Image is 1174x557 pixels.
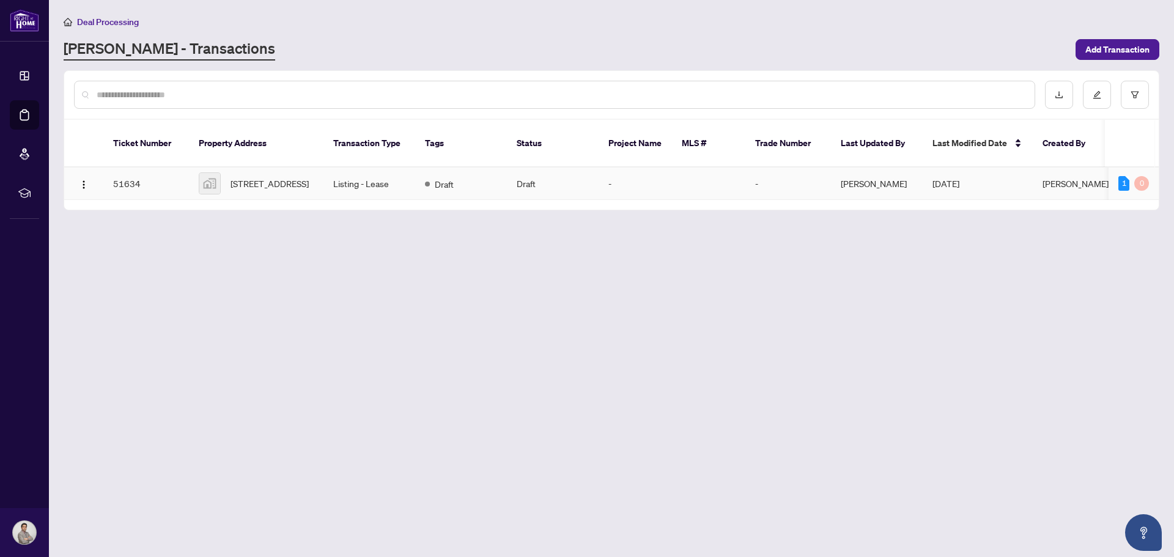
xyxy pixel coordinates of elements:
span: [STREET_ADDRESS] [231,177,309,190]
span: edit [1093,90,1101,99]
span: Draft [435,177,454,191]
button: Open asap [1125,514,1162,551]
img: thumbnail-img [199,173,220,194]
th: Property Address [189,120,323,168]
td: 51634 [103,168,189,200]
th: Transaction Type [323,120,415,168]
td: Listing - Lease [323,168,415,200]
span: Add Transaction [1085,40,1150,59]
span: download [1055,90,1063,99]
th: Last Updated By [831,120,923,168]
td: - [599,168,672,200]
img: Logo [79,180,89,190]
span: [DATE] [932,178,959,189]
span: [PERSON_NAME] [1043,178,1109,189]
th: Status [507,120,599,168]
span: home [64,18,72,26]
span: Last Modified Date [932,136,1007,150]
th: Ticket Number [103,120,189,168]
button: Logo [74,174,94,193]
th: Project Name [599,120,672,168]
th: MLS # [672,120,745,168]
button: edit [1083,81,1111,109]
td: Draft [507,168,599,200]
span: Deal Processing [77,17,139,28]
button: download [1045,81,1073,109]
div: 0 [1134,176,1149,191]
th: Trade Number [745,120,831,168]
a: [PERSON_NAME] - Transactions [64,39,275,61]
span: filter [1131,90,1139,99]
td: [PERSON_NAME] [831,168,923,200]
th: Last Modified Date [923,120,1033,168]
img: logo [10,9,39,32]
button: filter [1121,81,1149,109]
div: 1 [1118,176,1129,191]
th: Created By [1033,120,1106,168]
td: - [745,168,831,200]
button: Add Transaction [1076,39,1159,60]
img: Profile Icon [13,521,36,544]
th: Tags [415,120,507,168]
